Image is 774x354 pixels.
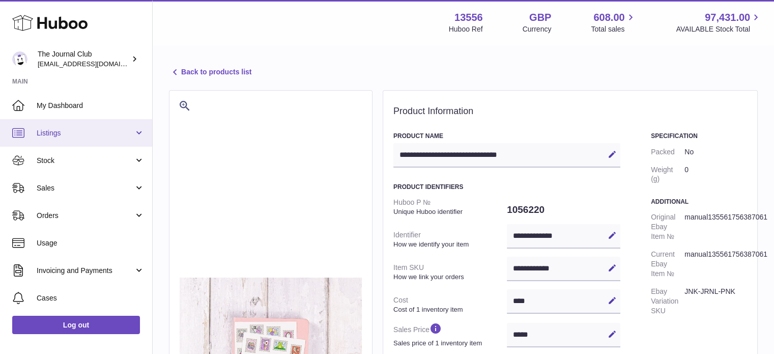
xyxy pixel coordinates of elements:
strong: 13556 [454,11,483,24]
dt: Identifier [393,226,507,253]
a: Log out [12,316,140,334]
h3: Product Name [393,132,620,140]
span: 97,431.00 [705,11,750,24]
h2: Product Information [393,106,747,117]
dd: 1056220 [507,199,620,221]
dt: Item SKU [393,259,507,285]
span: Stock [37,156,134,166]
a: 97,431.00 AVAILABLE Stock Total [676,11,762,34]
dd: manual135561756387061 [684,208,747,246]
span: Invoicing and Payments [37,266,134,276]
dd: No [684,143,747,161]
span: 608.00 [593,11,624,24]
dd: JNK-JRNL-PNK [684,283,747,320]
h3: Specification [651,132,747,140]
span: Orders [37,211,134,221]
span: Usage [37,238,145,248]
dd: manual135561756387061 [684,246,747,283]
dt: Packed [651,143,684,161]
dt: Cost [393,291,507,318]
dt: Ebay Variation SKU [651,283,684,320]
h3: Additional [651,198,747,206]
strong: GBP [529,11,551,24]
div: Huboo Ref [449,24,483,34]
strong: Unique Huboo identifier [393,207,504,216]
span: Total sales [591,24,636,34]
dt: Original Ebay Item № [651,208,684,246]
strong: Sales price of 1 inventory item [393,339,504,348]
strong: Cost of 1 inventory item [393,305,504,314]
div: The Journal Club [38,49,129,69]
span: AVAILABLE Stock Total [676,24,762,34]
h3: Product Identifiers [393,183,620,191]
img: hello@thejournalclub.co.uk [12,51,27,67]
div: Currency [523,24,552,34]
strong: How we identify your item [393,240,504,249]
a: Back to products list [169,66,251,78]
strong: How we link your orders [393,273,504,282]
dt: Sales Price [393,318,507,351]
dt: Current Ebay Item № [651,246,684,283]
span: Cases [37,293,145,303]
span: [EMAIL_ADDRESS][DOMAIN_NAME] [38,60,150,68]
dt: Huboo P № [393,194,507,220]
dd: 0 [684,161,747,188]
a: 608.00 Total sales [591,11,636,34]
span: Listings [37,128,134,138]
span: Sales [37,183,134,193]
dt: Weight (g) [651,161,684,188]
span: My Dashboard [37,101,145,111]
